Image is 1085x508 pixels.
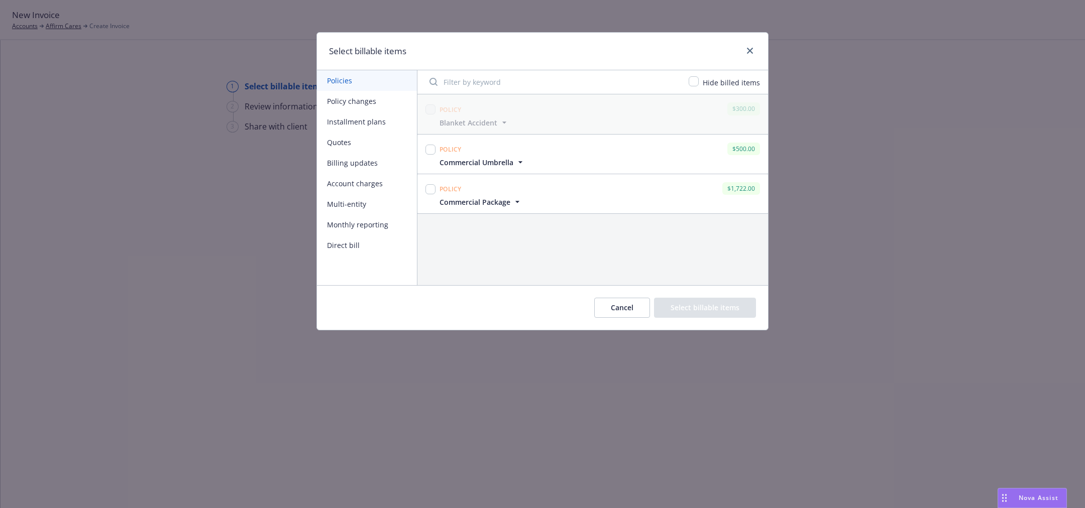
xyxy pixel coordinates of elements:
[317,70,417,91] button: Policies
[703,78,760,87] span: Hide billed items
[727,143,760,155] div: $500.00
[317,173,417,194] button: Account charges
[440,185,462,193] span: Policy
[744,45,756,57] a: close
[998,488,1067,508] button: Nova Assist
[440,145,462,154] span: Policy
[317,214,417,235] button: Monthly reporting
[417,94,768,134] span: Policy$300.00Blanket Accident
[594,298,650,318] button: Cancel
[423,72,683,92] input: Filter by keyword
[440,105,462,114] span: Policy
[440,117,509,128] button: Blanket Accident
[317,111,417,132] button: Installment plans
[727,102,760,115] div: $300.00
[440,197,510,207] span: Commercial Package
[722,182,760,195] div: $1,722.00
[440,197,522,207] button: Commercial Package
[440,117,497,128] span: Blanket Accident
[317,91,417,111] button: Policy changes
[998,488,1011,507] div: Drag to move
[329,45,406,58] h1: Select billable items
[317,194,417,214] button: Multi-entity
[1019,493,1058,502] span: Nova Assist
[440,157,513,168] span: Commercial Umbrella
[317,153,417,173] button: Billing updates
[317,132,417,153] button: Quotes
[317,235,417,256] button: Direct bill
[440,157,525,168] button: Commercial Umbrella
